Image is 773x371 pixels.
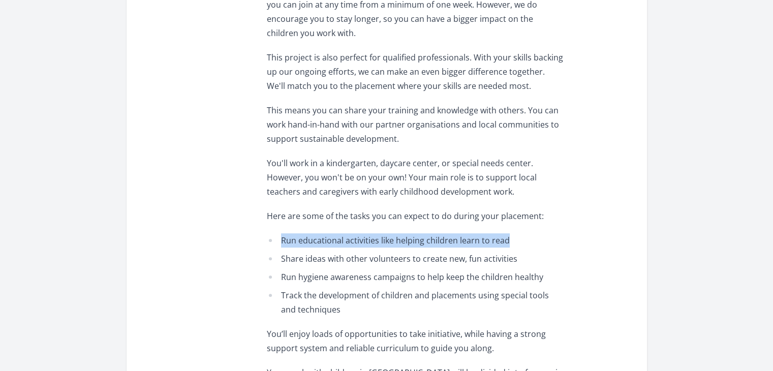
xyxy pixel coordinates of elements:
p: Here are some of the tasks you can expect to do during your placement: [267,209,564,223]
p: This project is also perfect for qualified professionals. With your skills backing up our ongoing... [267,50,564,93]
li: Share ideas with other volunteers to create new, fun activities [267,252,564,266]
li: Run hygiene awareness campaigns to help keep the children healthy [267,270,564,284]
p: You'll work in a kindergarten, daycare center, or special needs center. However, you won't be on ... [267,156,564,199]
p: This means you can share your training and knowledge with others. You can work hand-in-hand with ... [267,103,564,146]
p: You’ll enjoy loads of opportunities to take initiative, while having a strong support system and ... [267,327,564,355]
li: Run educational activities like helping children learn to read [267,233,564,248]
li: Track the development of children and placements using special tools and techniques [267,288,564,317]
